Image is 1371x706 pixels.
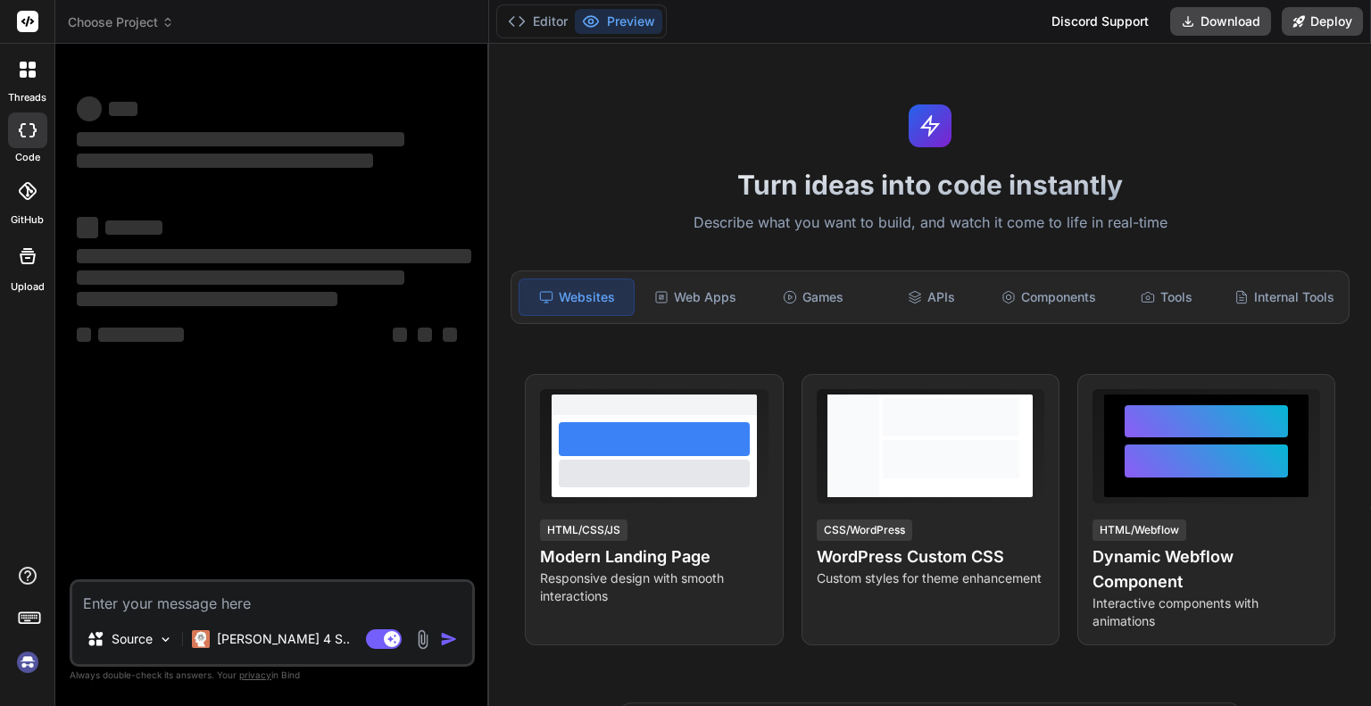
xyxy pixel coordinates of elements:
span: ‌ [77,132,404,146]
p: [PERSON_NAME] 4 S.. [217,630,350,648]
button: Download [1170,7,1271,36]
img: icon [440,630,458,648]
div: Websites [519,278,635,316]
img: signin [12,647,43,677]
p: Describe what you want to build, and watch it come to life in real-time [500,212,1360,235]
span: ‌ [105,220,162,235]
span: ‌ [443,328,457,342]
div: HTML/Webflow [1093,519,1186,541]
span: ‌ [77,96,102,121]
span: privacy [239,669,271,680]
span: ‌ [77,292,337,306]
p: Source [112,630,153,648]
div: Internal Tools [1227,278,1342,316]
span: ‌ [77,154,373,168]
div: Web Apps [638,278,752,316]
span: ‌ [109,102,137,116]
label: code [15,150,40,165]
span: ‌ [77,328,91,342]
label: Upload [11,279,45,295]
img: Pick Models [158,632,173,647]
span: ‌ [393,328,407,342]
h4: Modern Landing Page [540,544,768,569]
p: Interactive components with animations [1093,594,1320,630]
img: attachment [412,629,433,650]
div: Games [756,278,870,316]
h1: Turn ideas into code instantly [500,169,1360,201]
p: Always double-check its answers. Your in Bind [70,667,475,684]
div: CSS/WordPress [817,519,912,541]
p: Responsive design with smooth interactions [540,569,768,605]
img: Claude 4 Sonnet [192,630,210,648]
button: Editor [501,9,575,34]
div: HTML/CSS/JS [540,519,627,541]
label: threads [8,90,46,105]
span: ‌ [77,217,98,238]
span: ‌ [77,249,471,263]
p: Custom styles for theme enhancement [817,569,1044,587]
h4: WordPress Custom CSS [817,544,1044,569]
span: Choose Project [68,13,174,31]
span: ‌ [418,328,432,342]
button: Preview [575,9,662,34]
div: Components [992,278,1106,316]
span: ‌ [98,328,184,342]
button: Deploy [1282,7,1363,36]
span: ‌ [77,270,404,285]
h4: Dynamic Webflow Component [1093,544,1320,594]
div: APIs [874,278,988,316]
div: Discord Support [1041,7,1159,36]
div: Tools [1109,278,1224,316]
label: GitHub [11,212,44,228]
